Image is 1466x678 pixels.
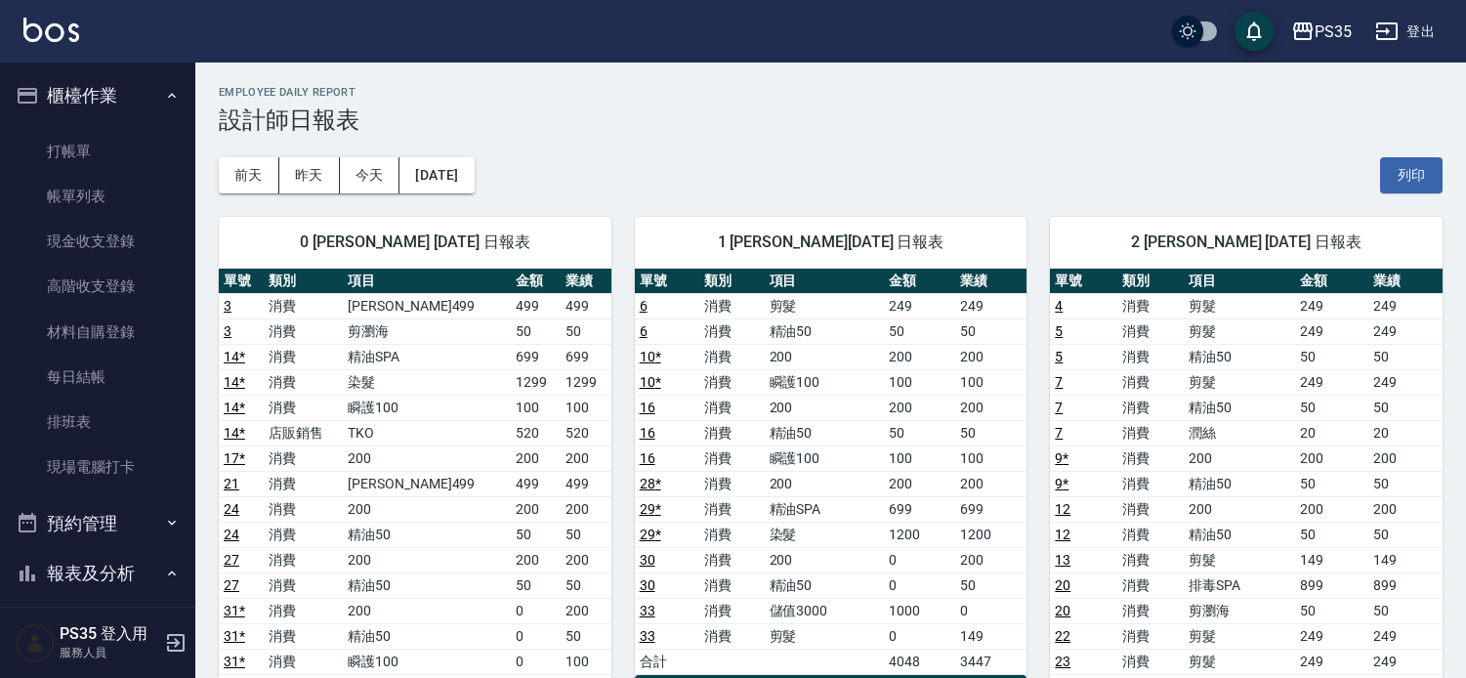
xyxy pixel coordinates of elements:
td: 699 [561,344,610,369]
button: save [1235,12,1274,51]
td: 899 [1295,572,1369,598]
td: 消費 [264,522,343,547]
td: 0 [884,547,955,572]
a: 16 [640,425,655,441]
td: 200 [1295,496,1369,522]
td: 200 [955,471,1026,496]
td: 消費 [1117,598,1185,623]
td: 消費 [264,395,343,420]
td: 149 [1295,547,1369,572]
a: 7 [1055,425,1063,441]
a: 33 [640,628,655,644]
td: 200 [765,344,884,369]
td: 200 [1368,445,1443,471]
td: 剪髮 [765,623,884,649]
td: 精油50 [1184,471,1294,496]
th: 單號 [219,269,264,294]
td: 50 [561,522,610,547]
td: 200 [1184,496,1294,522]
td: 消費 [699,496,764,522]
td: 50 [511,522,561,547]
td: 消費 [1117,369,1185,395]
th: 業績 [955,269,1026,294]
td: 200 [955,344,1026,369]
td: 50 [1368,344,1443,369]
td: 消費 [699,598,764,623]
td: 50 [955,420,1026,445]
td: 200 [511,445,561,471]
th: 類別 [699,269,764,294]
td: 消費 [264,496,343,522]
td: 4048 [884,649,955,674]
td: 20 [1295,420,1369,445]
td: 消費 [1117,344,1185,369]
td: 200 [765,471,884,496]
td: 消費 [699,471,764,496]
span: 1 [PERSON_NAME][DATE] 日報表 [658,233,1004,252]
td: 瞬護100 [765,369,884,395]
td: 1299 [511,369,561,395]
td: 瞬護100 [343,395,511,420]
td: 精油50 [1184,395,1294,420]
td: 249 [1368,369,1443,395]
a: 高階收支登錄 [8,264,188,309]
td: 0 [884,572,955,598]
button: 昨天 [279,157,340,193]
td: 249 [1368,318,1443,344]
td: 200 [343,598,511,623]
td: 200 [343,547,511,572]
td: 899 [1368,572,1443,598]
p: 服務人員 [60,644,159,661]
a: 27 [224,552,239,568]
a: 打帳單 [8,129,188,174]
td: 消費 [699,344,764,369]
a: 4 [1055,298,1063,314]
td: 200 [343,445,511,471]
td: 200 [1184,445,1294,471]
a: 5 [1055,323,1063,339]
td: 精油50 [343,572,511,598]
td: 249 [1295,369,1369,395]
a: 材料自購登錄 [8,310,188,355]
div: PS35 [1315,20,1352,44]
td: 50 [511,572,561,598]
td: 20 [1368,420,1443,445]
h3: 設計師日報表 [219,106,1443,134]
th: 項目 [765,269,884,294]
td: 149 [1368,547,1443,572]
td: 499 [561,293,610,318]
td: 消費 [264,293,343,318]
td: 3447 [955,649,1026,674]
td: 50 [1368,471,1443,496]
td: 100 [511,395,561,420]
th: 單號 [635,269,699,294]
td: 699 [511,344,561,369]
th: 金額 [511,269,561,294]
td: 200 [955,395,1026,420]
td: 1299 [561,369,610,395]
td: 200 [561,496,610,522]
td: 499 [511,293,561,318]
td: 249 [955,293,1026,318]
a: 20 [1055,577,1070,593]
td: 100 [955,369,1026,395]
td: 1200 [884,522,955,547]
td: 消費 [264,369,343,395]
td: 剪髮 [765,293,884,318]
a: 12 [1055,501,1070,517]
td: 1000 [884,598,955,623]
a: 24 [224,527,239,542]
img: Person [16,623,55,662]
td: 剪髮 [1184,649,1294,674]
td: 剪髮 [1184,547,1294,572]
a: 6 [640,298,648,314]
td: 200 [1368,496,1443,522]
td: 消費 [699,369,764,395]
table: a dense table [635,269,1027,675]
td: 249 [1295,623,1369,649]
td: 消費 [699,623,764,649]
td: 50 [561,623,610,649]
td: 消費 [264,318,343,344]
td: 520 [561,420,610,445]
th: 項目 [1184,269,1294,294]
